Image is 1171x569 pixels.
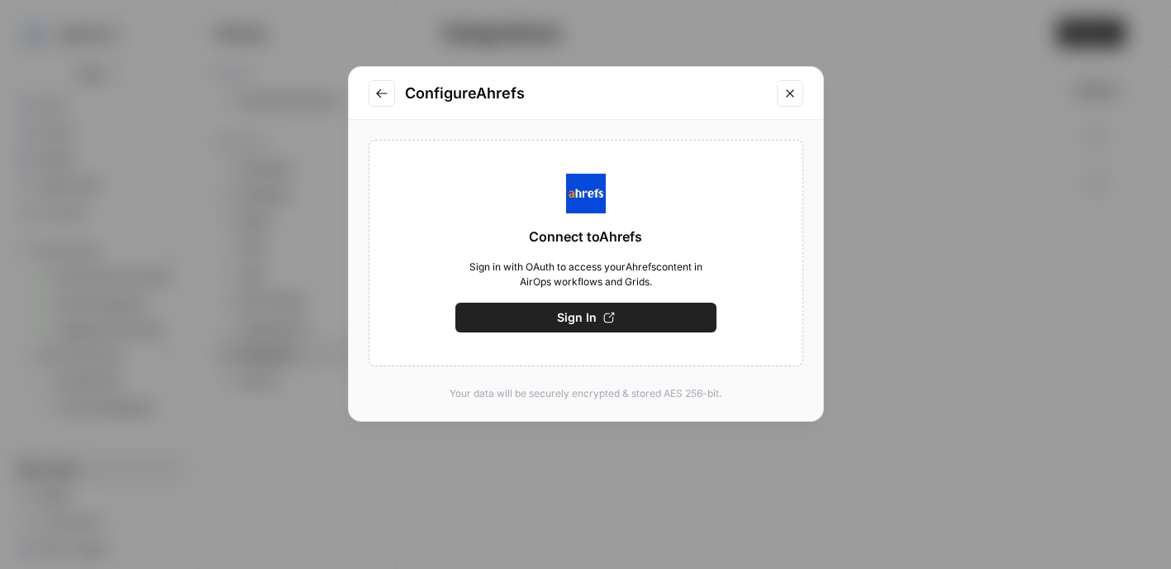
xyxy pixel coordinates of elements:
[566,174,606,213] img: Ahrefs
[529,227,642,246] span: Connect to Ahrefs
[455,260,716,289] span: Sign in with OAuth to access your Ahrefs content in AirOps workflows and Grids.
[369,386,803,401] p: Your data will be securely encrypted & stored AES 256-bit.
[557,309,597,326] span: Sign In
[369,80,395,107] button: Go to previous step
[777,80,803,107] button: Close modal
[455,303,716,332] button: Sign In
[405,82,767,105] h2: Configure Ahrefs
